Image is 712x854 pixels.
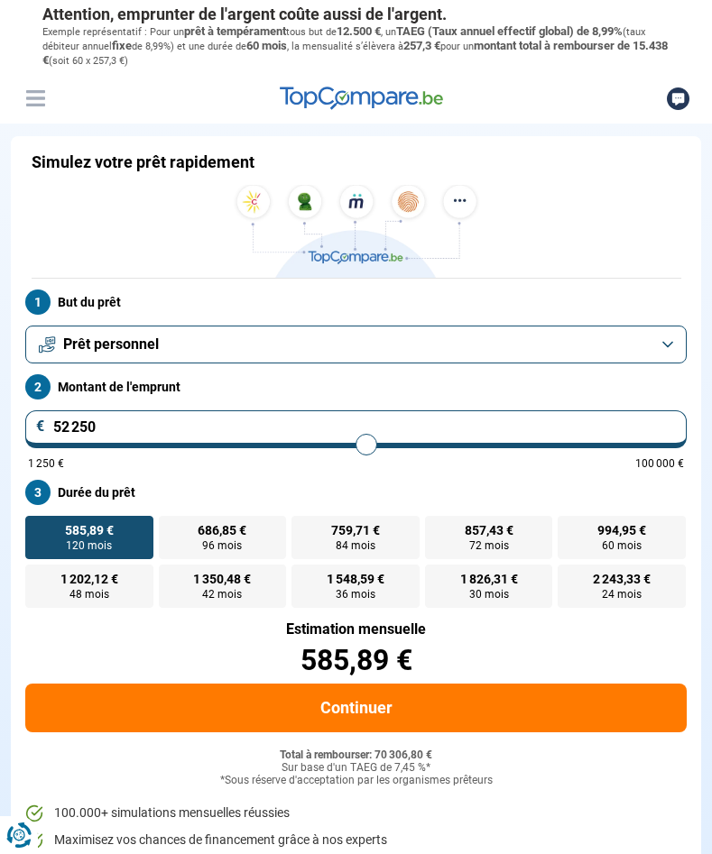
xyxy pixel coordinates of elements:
[25,749,687,762] div: Total à rembourser: 70 306,80 €
[25,326,687,363] button: Prêt personnel
[65,524,114,537] span: 585,89 €
[69,589,109,600] span: 48 mois
[25,831,687,849] li: Maximisez vos chances de financement grâce à nos experts
[331,524,380,537] span: 759,71 €
[198,524,246,537] span: 686,85 €
[230,185,483,278] img: TopCompare.be
[280,87,443,110] img: TopCompare
[184,24,286,38] span: prêt à tempérament
[403,39,440,52] span: 257,3 €
[460,573,518,585] span: 1 826,31 €
[202,589,242,600] span: 42 mois
[42,5,670,24] p: Attention, emprunter de l'argent coûte aussi de l'argent.
[635,458,684,469] span: 100 000 €
[593,573,651,585] span: 2 243,33 €
[42,24,670,69] p: Exemple représentatif : Pour un tous but de , un (taux débiteur annuel de 8,99%) et une durée de ...
[25,684,687,732] button: Continuer
[336,540,375,551] span: 84 mois
[193,573,251,585] span: 1 350,48 €
[32,152,254,172] h1: Simulez votre prêt rapidement
[22,85,49,112] button: Menu
[28,458,64,469] span: 1 250 €
[25,622,687,637] div: Estimation mensuelle
[63,335,159,354] span: Prêt personnel
[25,374,687,399] label: Montant de l'emprunt
[602,540,642,551] span: 60 mois
[25,762,687,775] div: Sur base d'un TAEG de 7,45 %*
[25,775,687,787] div: *Sous réserve d'acceptation par les organismes prêteurs
[336,589,375,600] span: 36 mois
[465,524,513,537] span: 857,43 €
[396,24,623,38] span: TAEG (Taux annuel effectif global) de 8,99%
[469,589,509,600] span: 30 mois
[42,39,668,67] span: montant total à rembourser de 15.438 €
[36,419,45,434] span: €
[66,540,112,551] span: 120 mois
[602,589,642,600] span: 24 mois
[112,39,132,52] span: fixe
[25,646,687,675] div: 585,89 €
[337,24,381,38] span: 12.500 €
[469,540,509,551] span: 72 mois
[25,804,687,822] li: 100.000+ simulations mensuelles réussies
[25,289,687,315] label: But du prêt
[202,540,242,551] span: 96 mois
[25,480,687,505] label: Durée du prêt
[597,524,646,537] span: 994,95 €
[60,573,118,585] span: 1 202,12 €
[327,573,384,585] span: 1 548,59 €
[246,39,287,52] span: 60 mois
